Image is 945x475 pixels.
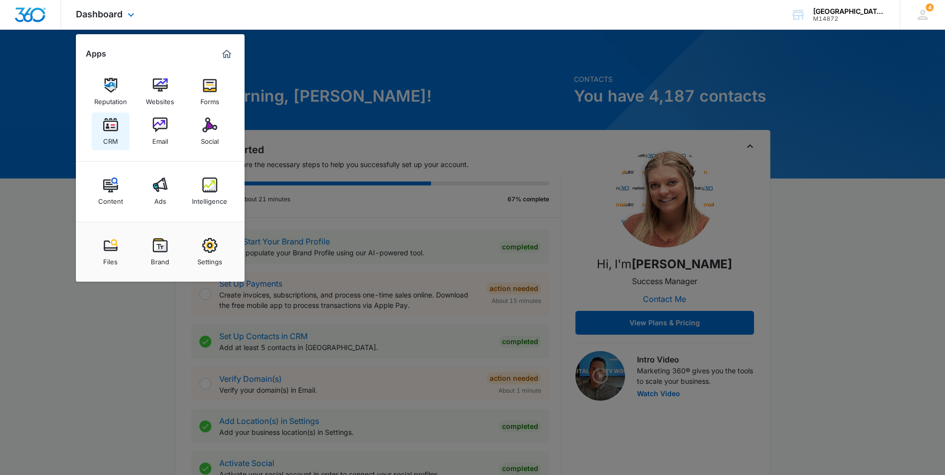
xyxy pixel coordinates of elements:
div: Settings [197,253,222,266]
a: Websites [141,73,179,111]
div: CRM [103,132,118,145]
div: Email [152,132,168,145]
div: Reputation [94,93,127,106]
div: Content [98,192,123,205]
div: account name [813,7,885,15]
div: notifications count [926,3,934,11]
a: CRM [92,113,129,150]
span: Dashboard [76,9,123,19]
a: Content [92,173,129,210]
a: Forms [191,73,229,111]
div: Files [103,253,118,266]
a: Reputation [92,73,129,111]
a: Brand [141,233,179,271]
div: Forms [200,93,219,106]
span: 4 [926,3,934,11]
div: Social [201,132,219,145]
div: Brand [151,253,169,266]
a: Email [141,113,179,150]
a: Ads [141,173,179,210]
div: Websites [146,93,174,106]
h2: Apps [86,49,106,59]
a: Marketing 360® Dashboard [219,46,235,62]
div: account id [813,15,885,22]
div: Ads [154,192,166,205]
a: Social [191,113,229,150]
a: Files [92,233,129,271]
div: Intelligence [192,192,227,205]
a: Settings [191,233,229,271]
a: Intelligence [191,173,229,210]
